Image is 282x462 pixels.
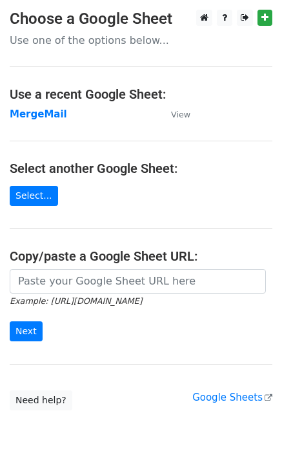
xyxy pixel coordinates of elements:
input: Next [10,321,43,341]
a: Google Sheets [192,392,272,403]
p: Use one of the options below... [10,34,272,47]
small: Example: [URL][DOMAIN_NAME] [10,296,142,306]
a: Need help? [10,390,72,410]
h3: Choose a Google Sheet [10,10,272,28]
h4: Select another Google Sheet: [10,161,272,176]
small: View [171,110,190,119]
h4: Copy/paste a Google Sheet URL: [10,248,272,264]
a: View [158,108,190,120]
a: Select... [10,186,58,206]
a: MergeMail [10,108,67,120]
input: Paste your Google Sheet URL here [10,269,266,294]
h4: Use a recent Google Sheet: [10,86,272,102]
